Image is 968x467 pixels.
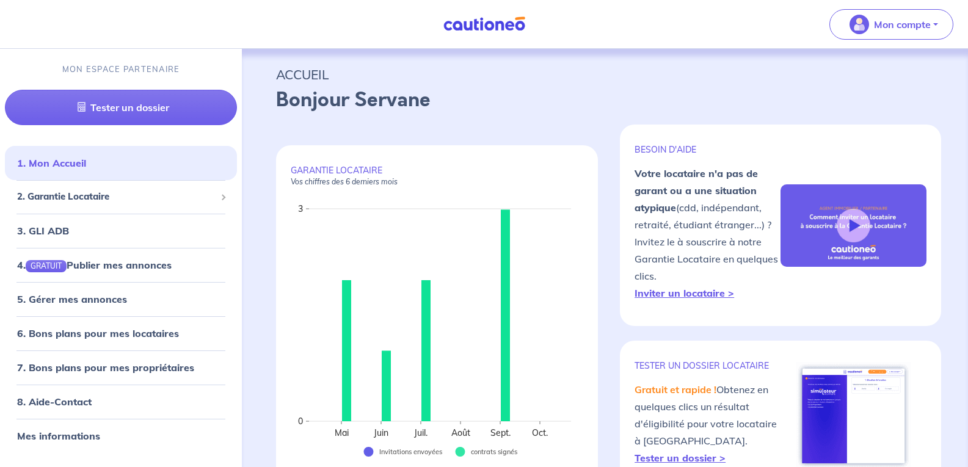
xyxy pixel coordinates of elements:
[5,321,237,346] div: 6. Bons plans pour mes locataires
[17,327,179,339] a: 6. Bons plans pour mes locataires
[439,16,530,32] img: Cautioneo
[635,381,781,466] p: Obtenez en quelques clics un résultat d'éligibilité pour votre locataire à [GEOGRAPHIC_DATA].
[781,184,926,267] img: video-gli-new-none.jpg
[5,90,237,125] a: Tester un dossier
[5,185,237,209] div: 2. Garantie Locataire
[635,360,781,371] p: TESTER un dossier locataire
[490,427,511,438] text: Sept.
[850,15,869,34] img: illu_account_valid_menu.svg
[635,165,781,302] p: (cdd, indépendant, retraité, étudiant étranger...) ? Invitez le à souscrire à notre Garantie Loca...
[276,63,934,85] p: ACCUEIL
[635,452,726,464] a: Tester un dossier >
[291,177,398,186] em: Vos chiffres des 6 derniers mois
[5,355,237,380] div: 7. Bons plans pour mes propriétaires
[17,396,92,408] a: 8. Aide-Contact
[276,85,934,115] p: Bonjour Servane
[5,389,237,414] div: 8. Aide-Contact
[829,9,953,40] button: illu_account_valid_menu.svgMon compte
[335,427,349,438] text: Mai
[532,427,548,438] text: Oct.
[291,165,583,187] p: GARANTIE LOCATAIRE
[451,427,470,438] text: Août
[5,151,237,175] div: 1. Mon Accueil
[17,157,86,169] a: 1. Mon Accueil
[17,430,100,442] a: Mes informations
[17,259,172,271] a: 4.GRATUITPublier mes annonces
[5,219,237,243] div: 3. GLI ADB
[5,424,237,448] div: Mes informations
[635,167,758,214] strong: Votre locataire n'a pas de garant ou a une situation atypique
[17,225,69,237] a: 3. GLI ADB
[17,190,216,204] span: 2. Garantie Locataire
[17,361,194,374] a: 7. Bons plans pour mes propriétaires
[298,416,303,427] text: 0
[5,253,237,277] div: 4.GRATUITPublier mes annonces
[874,17,931,32] p: Mon compte
[17,293,127,305] a: 5. Gérer mes annonces
[5,287,237,311] div: 5. Gérer mes annonces
[413,427,428,438] text: Juil.
[635,383,716,396] em: Gratuit et rapide !
[298,203,303,214] text: 3
[635,144,781,155] p: BESOIN D'AIDE
[635,287,734,299] a: Inviter un locataire >
[62,63,180,75] p: MON ESPACE PARTENAIRE
[373,427,388,438] text: Juin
